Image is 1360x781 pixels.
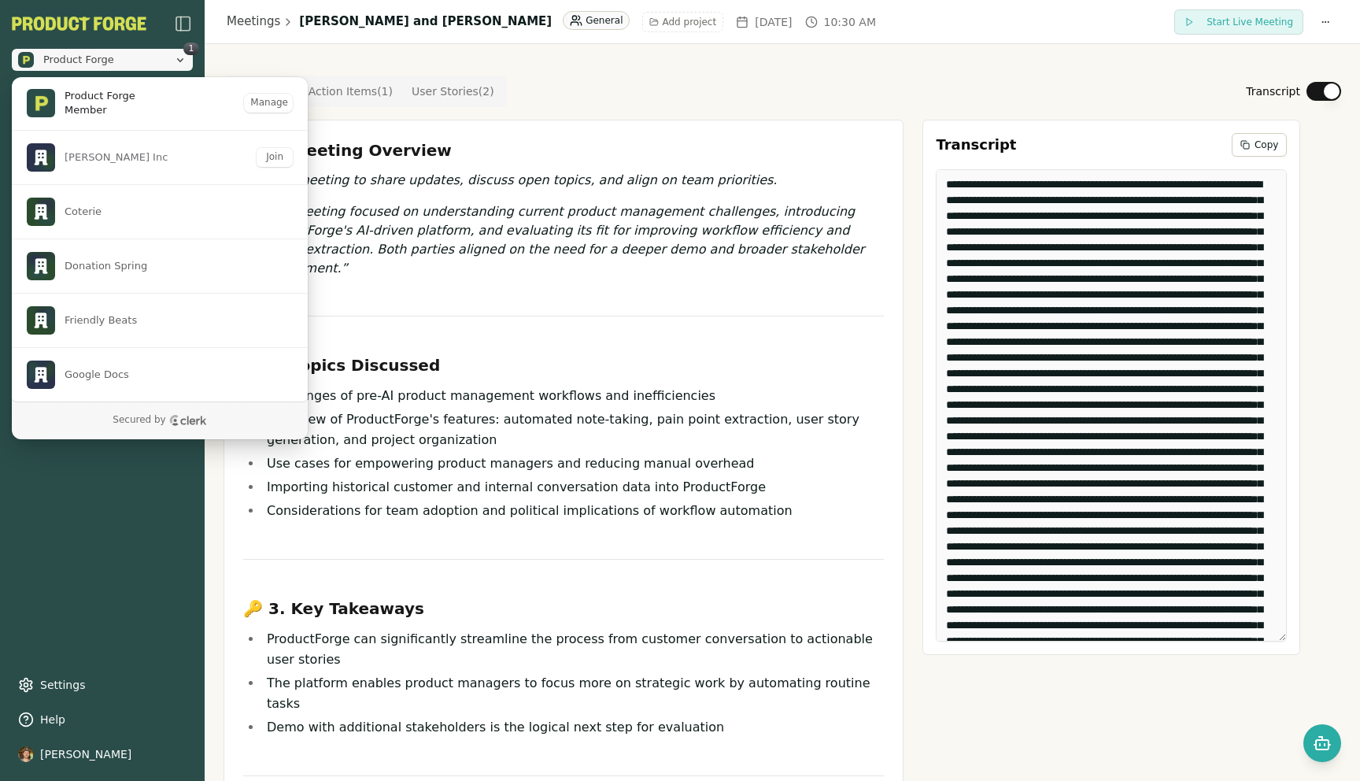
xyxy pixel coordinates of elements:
p: Secured by [113,414,165,427]
span: Friendly Beats [65,313,137,328]
li: Considerations for team adoption and political implications of workflow automation [262,501,884,521]
img: Product Forge [27,89,55,117]
span: 10:30 AM [824,14,876,30]
h3: 🔑 3. Key Takeaways [243,598,884,620]
li: Challenges of pre-AI product management workflows and inefficiencies [262,386,884,406]
button: Close Sidebar [174,14,193,33]
span: Donation Spring [65,259,147,273]
li: Overview of ProductForge's features: automated note-taking, pain point extraction, user story gen... [262,409,884,450]
h3: Transcript [936,134,1016,156]
span: Start Live Meeting [1207,16,1293,28]
div: List of all organization memberships [11,184,309,402]
button: [PERSON_NAME] [12,740,193,768]
li: ProductForge can significantly streamline the process from customer conversation to actionable us... [262,629,884,670]
img: Product Forge [18,52,34,68]
button: Manage [244,94,293,113]
button: Help [12,705,193,734]
span: Member [65,103,135,117]
button: Join [257,148,293,167]
img: profile [18,746,34,762]
em: General meeting to share updates, discuss open topics, and align on team priorities. [243,172,777,187]
span: Product Forge [65,89,135,103]
span: Coterie [65,205,102,219]
h1: [PERSON_NAME] and [PERSON_NAME] [299,13,552,31]
img: sidebar [174,14,193,33]
img: Product Forge [12,17,146,31]
p: The meeting focused on understanding current product management challenges, introducing ProductFo... [259,202,884,278]
img: Coterie [27,198,55,226]
label: Transcript [1246,83,1300,99]
span: [DATE] [755,14,792,30]
h3: 📋 1. Meeting Overview [243,139,884,161]
button: Copy transcript [1232,133,1287,157]
a: Meetings [227,13,280,31]
li: Demo with additional stakeholders is the logical next step for evaluation [262,717,884,738]
span: Google Docs [65,368,129,382]
button: User Stories ( 2 ) [402,79,504,104]
img: Google Docs [27,361,55,389]
div: General [563,11,630,30]
span: Copy [1255,139,1278,151]
button: Open chat [1303,724,1341,762]
img: Todd Inc [27,143,55,172]
h3: 🔍 2. Topics Discussed [243,354,884,376]
a: Clerk logo [169,415,207,426]
button: PF-Logo [12,17,146,31]
li: Use cases for empowering product managers and reducing manual overhead [262,453,884,474]
span: Add project [662,16,716,28]
img: Friendly Beats [27,306,55,335]
span: Product Forge [43,53,114,67]
span: Todd Inc [65,150,168,165]
div: Product Forge is active [12,77,308,439]
span: 1 [183,43,199,55]
button: Close organization switcher [12,49,193,71]
li: The platform enables product managers to focus more on strategic work by automating routine tasks [262,673,884,714]
button: Action Items ( 1 ) [299,79,402,104]
a: Settings [12,671,193,699]
li: Importing historical customer and internal conversation data into ProductForge [262,477,884,498]
img: Donation Spring [27,252,55,280]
